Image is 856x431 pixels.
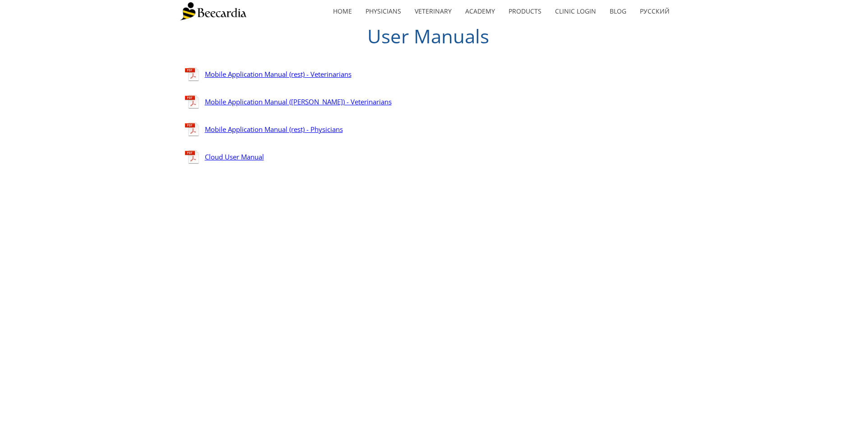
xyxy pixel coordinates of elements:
[180,2,246,20] img: Beecardia
[458,1,502,22] a: Academy
[205,97,392,106] a: Mobile Application Manual ([PERSON_NAME]) - Veterinarians
[408,1,458,22] a: Veterinary
[603,1,633,22] a: Blog
[548,1,603,22] a: Clinic Login
[205,70,352,79] a: Mobile Application Manual (rest) - Veterinarians
[326,1,359,22] a: home
[205,125,343,134] a: Mobile Application Manual (rest) - Physicians
[367,23,489,49] span: User Manuals
[633,1,676,22] a: Русский
[359,1,408,22] a: Physicians
[205,152,264,161] a: Cloud User Manual
[502,1,548,22] a: Products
